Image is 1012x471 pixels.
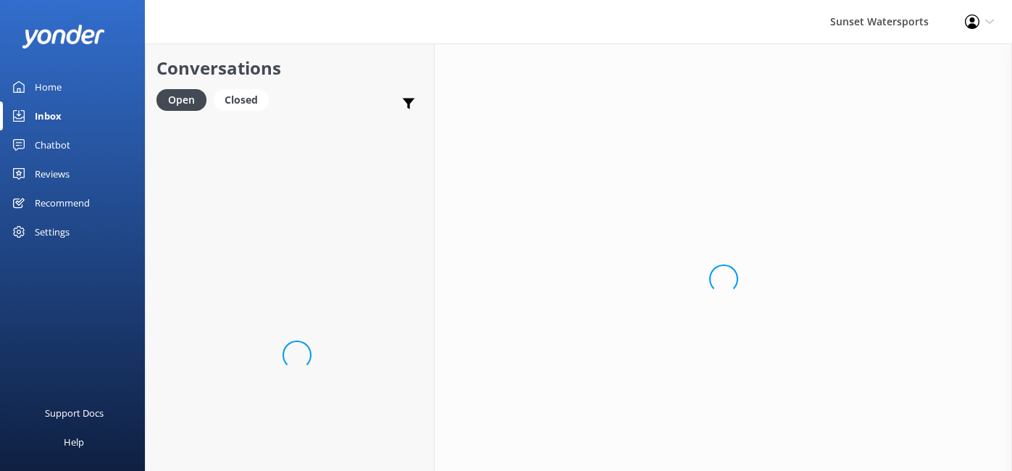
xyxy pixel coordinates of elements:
a: Open [156,91,214,107]
div: Chatbot [35,130,70,159]
img: yonder-white-logo.png [22,25,105,49]
div: Support Docs [45,399,104,428]
div: Settings [35,217,70,246]
div: Help [64,428,84,457]
div: Inbox [35,101,62,130]
div: Open [156,89,206,111]
h2: Conversations [156,54,423,82]
div: Reviews [35,159,70,188]
div: Home [35,72,62,101]
div: Recommend [35,188,90,217]
div: Closed [214,89,269,111]
a: Closed [214,91,276,107]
